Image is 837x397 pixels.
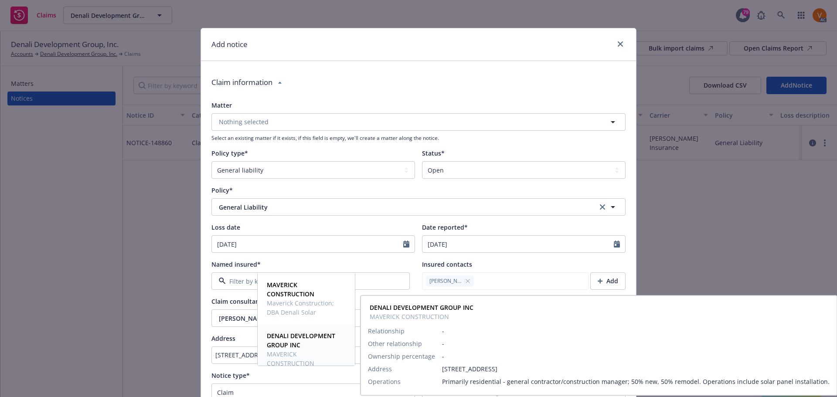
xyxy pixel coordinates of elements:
span: Named insured* [211,260,261,268]
div: Claim information [211,70,626,95]
a: close [615,39,626,49]
svg: Calendar [614,241,620,248]
span: Address [368,364,392,373]
span: Select an existing matter if it exists, if this field is empty, we'll create a matter along the n... [211,134,626,142]
span: Policy* [211,186,233,194]
button: General Liabilityclear selection [211,198,626,216]
div: [STREET_ADDRESS] [215,350,402,360]
button: [STREET_ADDRESS] [211,346,415,364]
span: Policy type* [211,149,248,157]
span: General Liability [219,203,569,212]
span: MAVERICK CONSTRUCTION [370,312,473,321]
span: Date reported* [422,223,468,231]
span: Other relationship [368,339,422,348]
span: Ownership percentage [368,352,435,361]
h1: Add notice [211,39,248,50]
input: MM/DD/YYYY [212,236,403,252]
strong: DENALI DEVELOPMENT GROUP INC [267,332,335,349]
a: clear selection [597,202,608,212]
div: Claim information [211,70,272,95]
span: Primarily residential - general contractor/construction manager; 50% new, 50% remodel. Operations... [442,377,830,386]
span: Notice type* [211,371,250,380]
div: Add [598,273,618,289]
span: Operations [368,377,401,386]
span: Relationship [368,326,405,336]
span: [PERSON_NAME] Low [429,277,462,285]
span: [PERSON_NAME] [219,314,379,323]
span: Maverick Construction; DBA Denali Solar [267,299,344,317]
span: Loss date [211,223,240,231]
span: [STREET_ADDRESS] [442,364,830,373]
span: Address [211,334,235,343]
span: Insured contacts [422,260,472,268]
span: Matter [211,101,232,109]
span: Claim consultant [211,297,262,305]
button: Add [590,272,626,290]
span: MAVERICK CONSTRUCTION [267,349,344,368]
span: - [442,352,830,361]
input: Filter by keyword [226,277,392,286]
strong: MAVERICK CONSTRUCTION [267,281,314,298]
input: MM/DD/YYYY [422,236,614,252]
strong: DENALI DEVELOPMENT GROUP INC [370,303,473,312]
button: Nothing selected [211,113,626,131]
span: Status* [422,149,445,157]
span: - [442,339,830,348]
span: Nothing selected [219,117,269,126]
button: [PERSON_NAME]clear selection [211,309,415,327]
svg: Calendar [403,241,409,248]
span: - [442,326,830,336]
